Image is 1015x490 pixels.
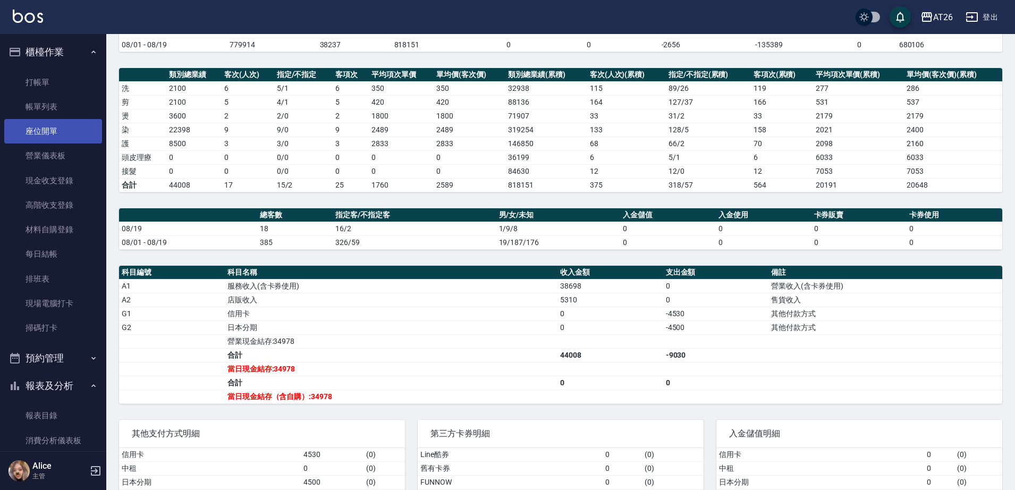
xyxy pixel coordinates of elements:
[557,266,663,280] th: 收入金額
[166,178,222,192] td: 44008
[222,123,274,137] td: 9
[418,475,603,489] td: FUNNOW
[603,461,642,475] td: 0
[119,150,166,164] td: 頭皮理療
[557,307,663,320] td: 0
[225,376,557,390] td: 合計
[466,38,552,52] td: 0
[274,150,333,164] td: 0 / 0
[4,316,102,340] a: 掃碼打卡
[222,109,274,123] td: 2
[222,164,274,178] td: 0
[119,208,1002,250] table: a dense table
[666,137,751,150] td: 66 / 2
[227,38,317,52] td: 779914
[434,178,505,192] td: 2589
[363,448,405,462] td: ( 0 )
[225,390,557,403] td: 當日現金結存（含自購）:34978
[751,150,813,164] td: 6
[642,461,704,475] td: ( 0 )
[301,448,363,462] td: 4530
[257,222,333,235] td: 18
[363,461,405,475] td: ( 0 )
[4,344,102,372] button: 預約管理
[813,68,904,82] th: 平均項次單價(累積)
[505,178,587,192] td: 818151
[4,119,102,143] a: 座位開單
[257,208,333,222] th: 總客數
[317,38,392,52] td: 38237
[119,293,225,307] td: A2
[813,150,904,164] td: 6033
[430,428,691,439] span: 第三方卡券明細
[333,81,369,95] td: 6
[813,137,904,150] td: 2098
[119,123,166,137] td: 染
[434,164,505,178] td: 0
[369,178,434,192] td: 1760
[557,348,663,362] td: 44008
[119,178,166,192] td: 合計
[4,403,102,428] a: 報表目錄
[418,461,603,475] td: 舊有卡券
[904,178,1002,192] td: 20648
[924,461,955,475] td: 0
[333,109,369,123] td: 2
[505,137,587,150] td: 146850
[119,461,301,475] td: 中租
[666,95,751,109] td: 127 / 37
[274,178,333,192] td: 15/2
[4,95,102,119] a: 帳單列表
[274,81,333,95] td: 5 / 1
[333,150,369,164] td: 0
[119,266,225,280] th: 科目編號
[587,137,666,150] td: 68
[904,137,1002,150] td: 2160
[954,475,1002,489] td: ( 0 )
[716,208,811,222] th: 入金使用
[822,38,896,52] td: 0
[418,448,603,462] td: Line酷券
[166,137,222,150] td: 8500
[166,123,222,137] td: 22398
[32,471,87,481] p: 主管
[916,6,957,28] button: AT26
[716,235,811,249] td: 0
[301,461,363,475] td: 0
[904,109,1002,123] td: 2179
[166,95,222,109] td: 2100
[587,150,666,164] td: 6
[505,123,587,137] td: 319254
[557,376,663,390] td: 0
[666,178,751,192] td: 318/57
[119,320,225,334] td: G2
[907,235,1002,249] td: 0
[587,164,666,178] td: 12
[32,461,87,471] h5: Alice
[434,95,505,109] td: 420
[225,320,557,334] td: 日本分期
[222,137,274,150] td: 3
[119,109,166,123] td: 燙
[620,208,716,222] th: 入金儲值
[729,428,989,439] span: 入金儲值明細
[924,448,955,462] td: 0
[626,38,716,52] td: -2656
[557,293,663,307] td: 5310
[166,109,222,123] td: 3600
[496,208,621,222] th: 男/女/未知
[642,448,704,462] td: ( 0 )
[768,307,1002,320] td: 其他付款方式
[904,123,1002,137] td: 2400
[496,222,621,235] td: 1/9/8
[4,70,102,95] a: 打帳單
[222,68,274,82] th: 客次(人次)
[933,11,953,24] div: AT26
[333,123,369,137] td: 9
[811,208,907,222] th: 卡券販賣
[587,109,666,123] td: 33
[434,68,505,82] th: 單均價(客次價)
[813,95,904,109] td: 531
[896,38,1002,52] td: 680106
[620,222,716,235] td: 0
